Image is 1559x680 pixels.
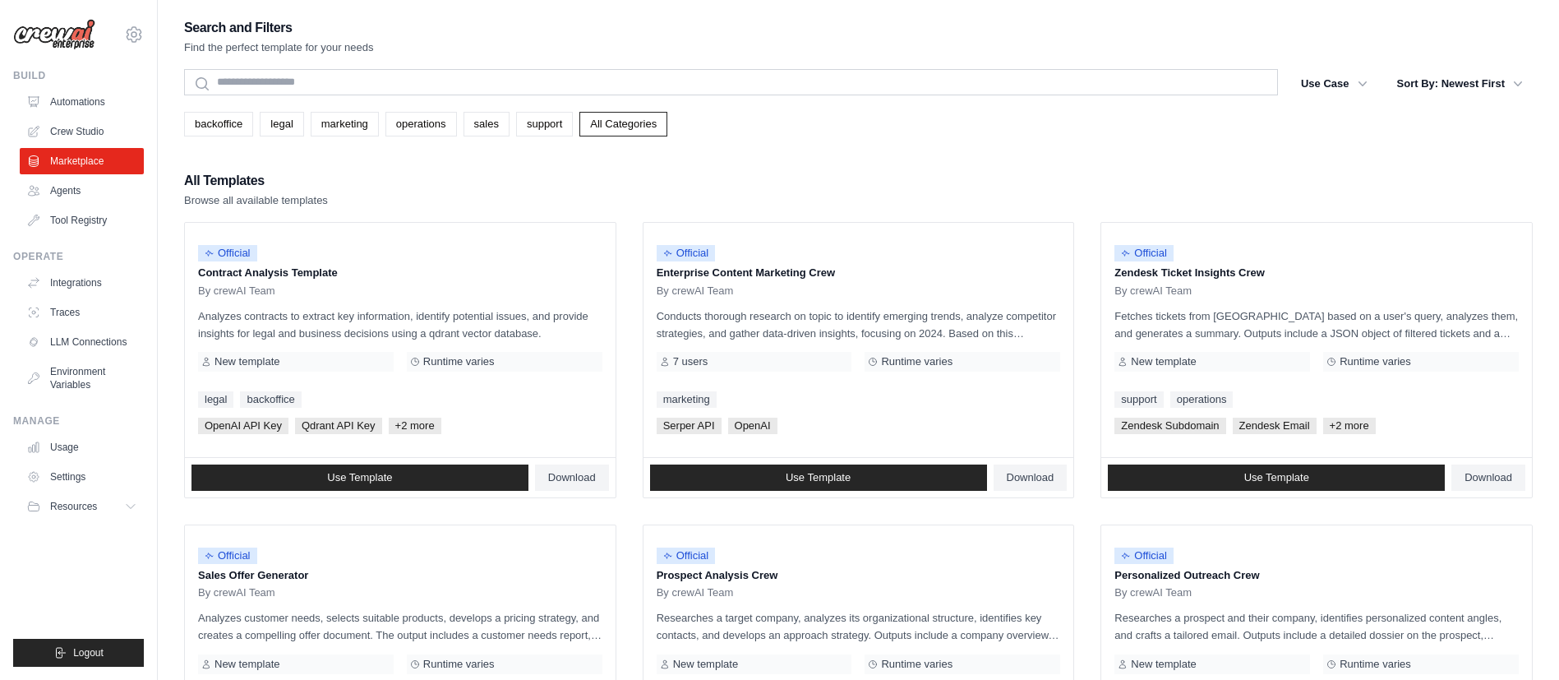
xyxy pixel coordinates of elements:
[389,418,441,434] span: +2 more
[535,465,609,491] a: Download
[385,112,457,136] a: operations
[1131,355,1196,368] span: New template
[184,112,253,136] a: backoffice
[295,418,382,434] span: Qdrant API Key
[1291,69,1377,99] button: Use Case
[786,471,851,484] span: Use Template
[1387,69,1533,99] button: Sort By: Newest First
[240,391,301,408] a: backoffice
[1114,567,1519,584] p: Personalized Outreach Crew
[13,19,95,50] img: Logo
[214,355,279,368] span: New template
[20,434,144,460] a: Usage
[13,414,144,428] div: Manage
[1340,658,1411,671] span: Runtime varies
[20,118,144,145] a: Crew Studio
[214,658,279,671] span: New template
[423,658,495,671] span: Runtime varies
[1323,418,1376,434] span: +2 more
[20,299,144,326] a: Traces
[657,308,1061,342] p: Conducts thorough research on topic to identify emerging trends, analyze competitor strategies, a...
[198,265,602,281] p: Contract Analysis Template
[327,471,392,484] span: Use Template
[13,639,144,667] button: Logout
[20,493,144,520] button: Resources
[1114,284,1192,298] span: By crewAI Team
[311,112,379,136] a: marketing
[657,391,717,408] a: marketing
[657,567,1061,584] p: Prospect Analysis Crew
[1114,265,1519,281] p: Zendesk Ticket Insights Crew
[516,112,573,136] a: support
[198,391,233,408] a: legal
[20,270,144,296] a: Integrations
[50,500,97,513] span: Resources
[198,609,602,644] p: Analyzes customer needs, selects suitable products, develops a pricing strategy, and creates a co...
[657,245,716,261] span: Official
[673,658,738,671] span: New template
[13,250,144,263] div: Operate
[20,359,144,398] a: Environment Variables
[881,658,952,671] span: Runtime varies
[579,112,667,136] a: All Categories
[1114,245,1174,261] span: Official
[1114,548,1174,564] span: Official
[184,16,374,39] h2: Search and Filters
[881,355,952,368] span: Runtime varies
[20,207,144,234] a: Tool Registry
[198,586,275,599] span: By crewAI Team
[1244,471,1309,484] span: Use Template
[464,112,510,136] a: sales
[657,284,734,298] span: By crewAI Team
[1451,465,1525,491] a: Download
[1131,658,1196,671] span: New template
[13,69,144,82] div: Build
[657,609,1061,644] p: Researches a target company, analyzes its organizational structure, identifies key contacts, and ...
[1114,391,1163,408] a: support
[1464,471,1512,484] span: Download
[1114,418,1225,434] span: Zendesk Subdomain
[1233,418,1317,434] span: Zendesk Email
[184,169,328,192] h2: All Templates
[657,586,734,599] span: By crewAI Team
[198,245,257,261] span: Official
[673,355,708,368] span: 7 users
[1114,586,1192,599] span: By crewAI Team
[184,39,374,56] p: Find the perfect template for your needs
[1114,308,1519,342] p: Fetches tickets from [GEOGRAPHIC_DATA] based on a user's query, analyzes them, and generates a su...
[184,192,328,209] p: Browse all available templates
[657,548,716,564] span: Official
[1108,465,1445,491] a: Use Template
[198,284,275,298] span: By crewAI Team
[260,112,303,136] a: legal
[728,418,777,434] span: OpenAI
[1007,471,1054,484] span: Download
[657,265,1061,281] p: Enterprise Content Marketing Crew
[20,89,144,115] a: Automations
[1170,391,1234,408] a: operations
[198,548,257,564] span: Official
[20,148,144,174] a: Marketplace
[1340,355,1411,368] span: Runtime varies
[1114,609,1519,644] p: Researches a prospect and their company, identifies personalized content angles, and crafts a tai...
[650,465,987,491] a: Use Template
[191,465,528,491] a: Use Template
[657,418,722,434] span: Serper API
[198,308,602,342] p: Analyzes contracts to extract key information, identify potential issues, and provide insights fo...
[20,178,144,204] a: Agents
[198,567,602,584] p: Sales Offer Generator
[20,329,144,355] a: LLM Connections
[73,646,104,659] span: Logout
[20,464,144,490] a: Settings
[548,471,596,484] span: Download
[423,355,495,368] span: Runtime varies
[994,465,1068,491] a: Download
[198,418,288,434] span: OpenAI API Key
